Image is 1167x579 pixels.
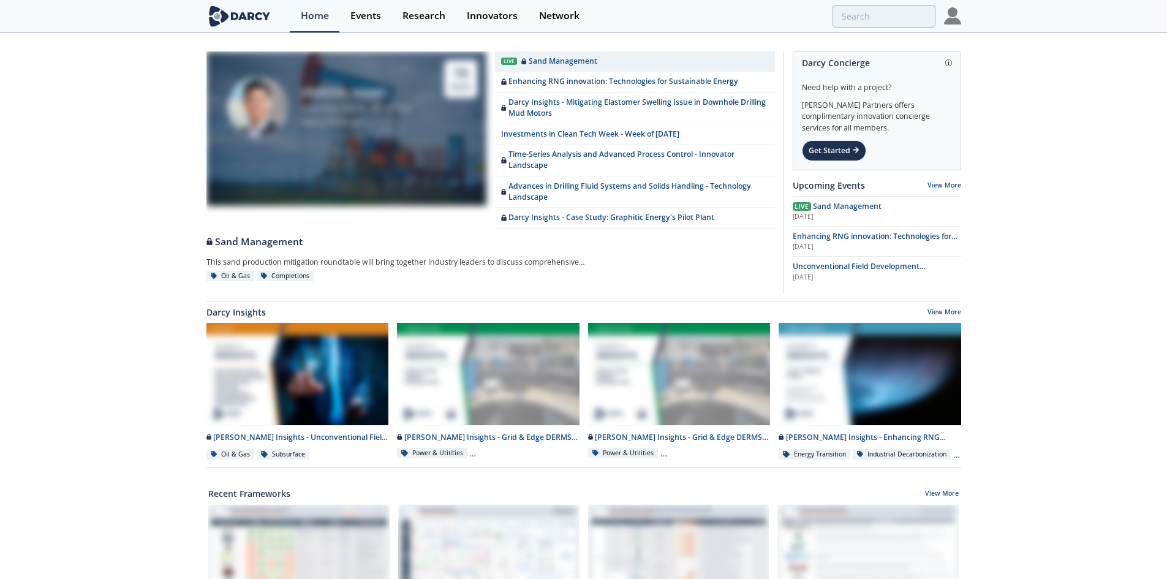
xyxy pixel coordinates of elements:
[944,7,961,25] img: Profile
[206,229,775,249] a: Sand Management
[802,93,952,134] div: [PERSON_NAME] Partners offers complimentary innovation concierge services for all members.
[793,261,961,282] a: Unconventional Field Development Optimization through Geochemical Fingerprinting Technology [DATE]
[793,201,961,222] a: Live Sand Management [DATE]
[393,323,584,461] a: Darcy Insights - Grid & Edge DERMS Integration preview [PERSON_NAME] Insights - Grid & Edge DERMS...
[793,212,961,222] div: [DATE]
[588,448,659,459] div: Power & Utilities
[1116,530,1155,567] iframe: chat widget
[802,140,866,161] div: Get Started
[927,308,961,319] a: View More
[206,449,255,460] div: Oil & Gas
[397,432,580,443] div: [PERSON_NAME] Insights - Grid & Edge DERMS Integration
[774,323,965,461] a: Darcy Insights - Enhancing RNG innovation preview [PERSON_NAME] Insights - Enhancing RNG innovati...
[206,306,266,319] a: Darcy Insights
[402,11,445,21] div: Research
[539,11,580,21] div: Network
[833,5,935,28] input: Advanced Search
[779,432,961,443] div: [PERSON_NAME] Insights - Enhancing RNG innovation
[802,74,952,93] div: Need help with a project?
[521,56,597,67] div: Sand Management
[945,59,952,66] img: information.svg
[793,202,811,211] span: Live
[208,487,290,500] a: Recent Frameworks
[206,254,618,271] div: This sand production mitigation roundtable will bring together industry leaders to discuss compre...
[451,81,470,93] div: Aug
[257,271,314,282] div: Completions
[228,77,288,137] img: Ron Sasaki
[584,323,775,461] a: Darcy Insights - Grid & Edge DERMS Consolidated Deck preview [PERSON_NAME] Insights - Grid & Edge...
[495,124,775,145] a: Investments in Clean Tech Week - Week of [DATE]
[206,51,486,229] a: Ron Sasaki [PERSON_NAME] Vice President, Oil & Gas Darcy Partners 19 Aug
[802,52,952,74] div: Darcy Concierge
[793,273,961,282] div: [DATE]
[779,449,850,460] div: Energy Transition
[206,6,273,27] img: logo-wide.svg
[301,115,411,130] div: Darcy Partners
[495,72,775,92] a: Enhancing RNG innovation: Technologies for Sustainable Energy
[350,11,381,21] div: Events
[495,93,775,124] a: Darcy Insights - Mitigating Elastomer Swelling Issue in Downhole Drilling Mud Motors
[397,448,467,459] div: Power & Utilities
[206,271,255,282] div: Oil & Gas
[501,58,517,66] div: Live
[793,231,957,252] span: Enhancing RNG innovation: Technologies for Sustainable Energy
[495,145,775,176] a: Time-Series Analysis and Advanced Process Control - Innovator Landscape
[501,76,738,87] div: Enhancing RNG innovation: Technologies for Sustainable Energy
[495,51,775,72] a: Live Sand Management
[202,323,393,461] a: Darcy Insights - Unconventional Field Development Optimization through Geochemical Fingerprinting...
[793,242,961,252] div: [DATE]
[301,85,411,100] div: [PERSON_NAME]
[206,432,389,443] div: [PERSON_NAME] Insights - Unconventional Field Development Optimization through Geochemical Finger...
[588,432,771,443] div: [PERSON_NAME] Insights - Grid & Edge DERMS Consolidated Deck
[813,201,882,211] span: Sand Management
[301,101,411,116] div: Vice President, Oil & Gas
[793,261,926,294] span: Unconventional Field Development Optimization through Geochemical Fingerprinting Technology
[495,208,775,228] a: Darcy Insights - Case Study: Graphitic Energy's Pilot Plant
[927,181,961,189] a: View More
[206,235,775,249] div: Sand Management
[301,11,329,21] div: Home
[793,231,961,252] a: Enhancing RNG innovation: Technologies for Sustainable Energy [DATE]
[257,449,309,460] div: Subsurface
[495,176,775,208] a: Advances in Drilling Fluid Systems and Solids Handling - Technology Landscape
[451,65,470,81] div: 19
[925,489,959,500] a: View More
[853,449,951,460] div: Industrial Decarbonization
[793,179,865,192] a: Upcoming Events
[467,11,518,21] div: Innovators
